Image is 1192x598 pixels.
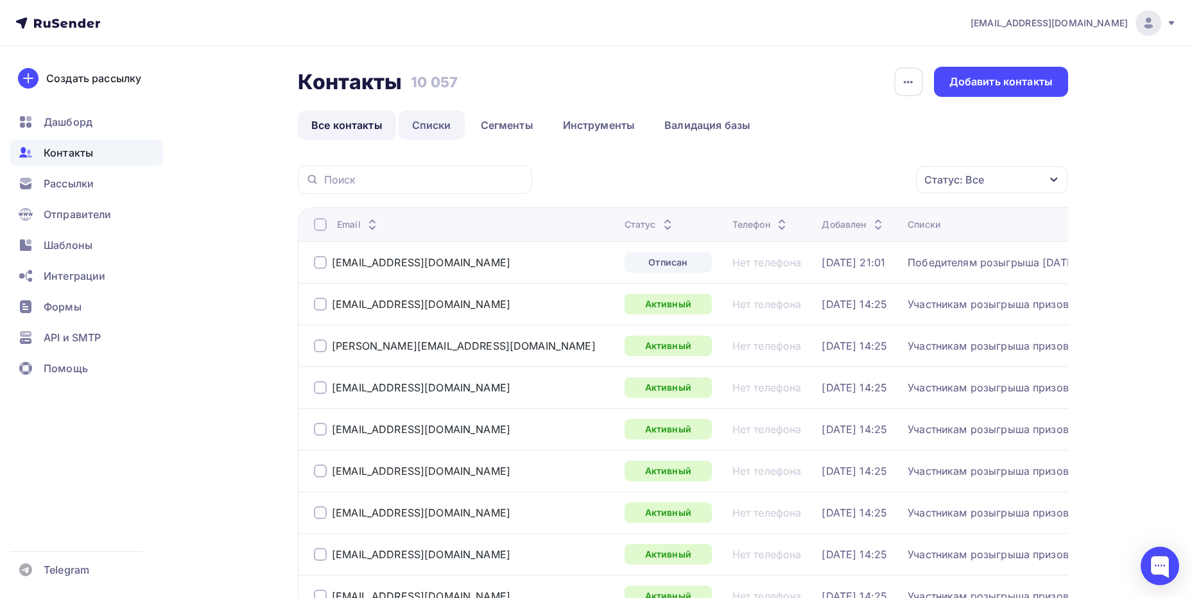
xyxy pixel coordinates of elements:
[332,298,510,311] a: [EMAIL_ADDRESS][DOMAIN_NAME]
[10,201,163,227] a: Отправители
[625,419,712,440] a: Активный
[908,298,1107,311] div: Участникам розыгрыша призов [DATE]
[399,110,465,140] a: Списки
[732,548,802,561] a: Нет телефона
[298,110,396,140] a: Все контакты
[822,256,885,269] a: [DATE] 21:01
[822,423,887,436] div: [DATE] 14:25
[10,140,163,166] a: Контакты
[625,218,675,231] div: Статус
[908,218,940,231] div: Списки
[625,294,712,314] a: Активный
[822,298,887,311] a: [DATE] 14:25
[332,465,510,477] a: [EMAIL_ADDRESS][DOMAIN_NAME]
[822,381,887,394] a: [DATE] 14:25
[332,423,510,436] a: [EMAIL_ADDRESS][DOMAIN_NAME]
[732,339,802,352] a: Нет телефона
[467,110,547,140] a: Сегменты
[46,71,141,86] div: Создать рассылку
[44,299,82,314] span: Формы
[908,256,1112,269] a: Победителям розыгрыша [DATE] (1000)
[732,506,802,519] div: Нет телефона
[625,252,712,273] a: Отписан
[625,377,712,398] a: Активный
[822,548,887,561] a: [DATE] 14:25
[298,69,402,95] h2: Контакты
[732,218,790,231] div: Телефон
[44,330,101,345] span: API и SMTP
[411,73,458,91] h3: 10 057
[908,548,1107,561] a: Участникам розыгрыша призов [DATE]
[625,461,712,481] a: Активный
[908,506,1107,519] a: Участникам розыгрыша призов [DATE]
[949,74,1053,89] div: Добавить контакты
[732,381,802,394] a: Нет телефона
[732,423,802,436] div: Нет телефона
[822,465,887,477] a: [DATE] 14:25
[908,339,1107,352] a: Участникам розыгрыша призов [DATE]
[549,110,649,140] a: Инструменты
[10,294,163,320] a: Формы
[44,207,112,222] span: Отправители
[332,339,596,352] a: [PERSON_NAME][EMAIL_ADDRESS][DOMAIN_NAME]
[732,465,802,477] a: Нет телефона
[822,506,887,519] a: [DATE] 14:25
[324,173,524,187] input: Поиск
[971,17,1128,30] span: [EMAIL_ADDRESS][DOMAIN_NAME]
[44,237,92,253] span: Шаблоны
[10,109,163,135] a: Дашборд
[44,562,89,577] span: Telegram
[332,381,510,394] a: [EMAIL_ADDRESS][DOMAIN_NAME]
[332,506,510,519] a: [EMAIL_ADDRESS][DOMAIN_NAME]
[337,218,380,231] div: Email
[915,166,1068,194] button: Статус: Все
[44,176,94,191] span: Рассылки
[625,502,712,523] a: Активный
[44,268,105,284] span: Интеграции
[625,336,712,356] a: Активный
[908,465,1107,477] a: Участникам розыгрыша призов [DATE]
[44,361,88,376] span: Помощь
[908,381,1107,394] a: Участникам розыгрыша призов [DATE]
[822,339,887,352] a: [DATE] 14:25
[651,110,764,140] a: Валидация базы
[10,171,163,196] a: Рассылки
[10,232,163,258] a: Шаблоны
[732,298,802,311] div: Нет телефона
[822,218,885,231] div: Добавлен
[732,256,802,269] a: Нет телефона
[908,423,1107,436] a: Участникам розыгрыша призов [DATE]
[971,10,1177,36] a: [EMAIL_ADDRESS][DOMAIN_NAME]
[332,256,510,269] a: [EMAIL_ADDRESS][DOMAIN_NAME]
[625,544,712,565] a: Активный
